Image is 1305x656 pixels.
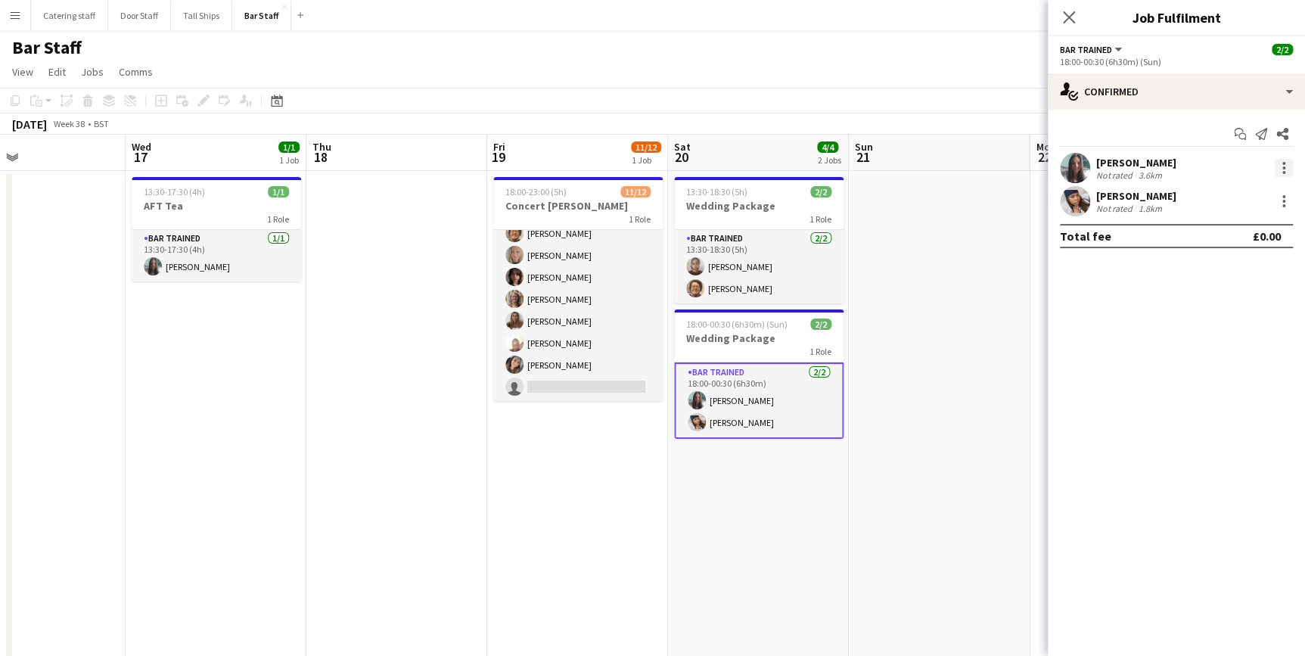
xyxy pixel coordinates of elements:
div: Total fee [1060,229,1111,244]
app-card-role: Bar trained1/113:30-17:30 (4h)[PERSON_NAME] [132,230,301,281]
app-card-role: [PERSON_NAME][PERSON_NAME][PERSON_NAME][PERSON_NAME][PERSON_NAME][PERSON_NAME][PERSON_NAME][PERSO... [493,109,663,402]
h3: Job Fulfilment [1048,8,1305,27]
span: 11/12 [631,141,661,153]
span: 18 [310,148,331,166]
span: 1 Role [267,213,289,225]
div: £0.00 [1253,229,1281,244]
app-job-card: 13:30-18:30 (5h)2/2Wedding Package1 RoleBar trained2/213:30-18:30 (5h)[PERSON_NAME][PERSON_NAME] [674,177,844,303]
div: 18:00-00:30 (6h30m) (Sun) [1060,56,1293,67]
span: 18:00-00:30 (6h30m) (Sun) [686,319,788,330]
span: 18:00-23:00 (5h) [505,186,567,197]
span: 17 [129,148,151,166]
app-job-card: 13:30-17:30 (4h)1/1AFT Tea1 RoleBar trained1/113:30-17:30 (4h)[PERSON_NAME] [132,177,301,281]
span: Wed [132,140,151,154]
div: 1 Job [632,154,660,166]
button: Bar Staff [232,1,291,30]
div: Confirmed [1048,73,1305,110]
div: [PERSON_NAME] [1096,156,1176,169]
span: 1 Role [809,213,831,225]
span: View [12,65,33,79]
span: Sun [855,140,873,154]
span: 1/1 [278,141,300,153]
span: 2/2 [1272,44,1293,55]
span: 20 [672,148,691,166]
span: Comms [119,65,153,79]
app-job-card: 18:00-23:00 (5h)11/12Concert [PERSON_NAME]1 Role[PERSON_NAME][PERSON_NAME][PERSON_NAME][PERSON_NA... [493,177,663,401]
h3: Wedding Package [674,199,844,213]
div: 1.8km [1136,203,1165,214]
div: [DATE] [12,117,47,132]
div: Not rated [1096,169,1136,181]
h3: Wedding Package [674,331,844,345]
button: Bar trained [1060,44,1124,55]
span: Fri [493,140,505,154]
div: Not rated [1096,203,1136,214]
span: 11/12 [620,186,651,197]
span: Mon [1036,140,1055,154]
div: 3.6km [1136,169,1165,181]
span: 13:30-17:30 (4h) [144,186,205,197]
button: Catering staff [31,1,108,30]
span: 1 Role [629,213,651,225]
span: 2/2 [810,319,831,330]
h3: Concert [PERSON_NAME] [493,199,663,213]
button: Door Staff [108,1,171,30]
span: 4/4 [817,141,838,153]
span: 22 [1033,148,1055,166]
div: 2 Jobs [818,154,841,166]
div: 1 Job [279,154,299,166]
div: BST [94,118,109,129]
span: 13:30-18:30 (5h) [686,186,747,197]
span: 1 Role [809,346,831,357]
h3: AFT Tea [132,199,301,213]
span: Week 38 [50,118,88,129]
span: 21 [853,148,873,166]
div: [PERSON_NAME] [1096,189,1176,203]
app-card-role: Bar trained2/213:30-18:30 (5h)[PERSON_NAME][PERSON_NAME] [674,230,844,303]
span: 2/2 [810,186,831,197]
span: Bar trained [1060,44,1112,55]
a: View [6,62,39,82]
button: Tall Ships [171,1,232,30]
span: Sat [674,140,691,154]
a: Edit [42,62,72,82]
app-job-card: 18:00-00:30 (6h30m) (Sun)2/2Wedding Package1 RoleBar trained2/218:00-00:30 (6h30m)[PERSON_NAME][P... [674,309,844,439]
app-card-role: Bar trained2/218:00-00:30 (6h30m)[PERSON_NAME][PERSON_NAME] [674,362,844,439]
h1: Bar Staff [12,36,82,59]
span: Jobs [81,65,104,79]
span: 19 [491,148,505,166]
span: Edit [48,65,66,79]
a: Comms [113,62,159,82]
span: Thu [312,140,331,154]
a: Jobs [75,62,110,82]
span: 1/1 [268,186,289,197]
